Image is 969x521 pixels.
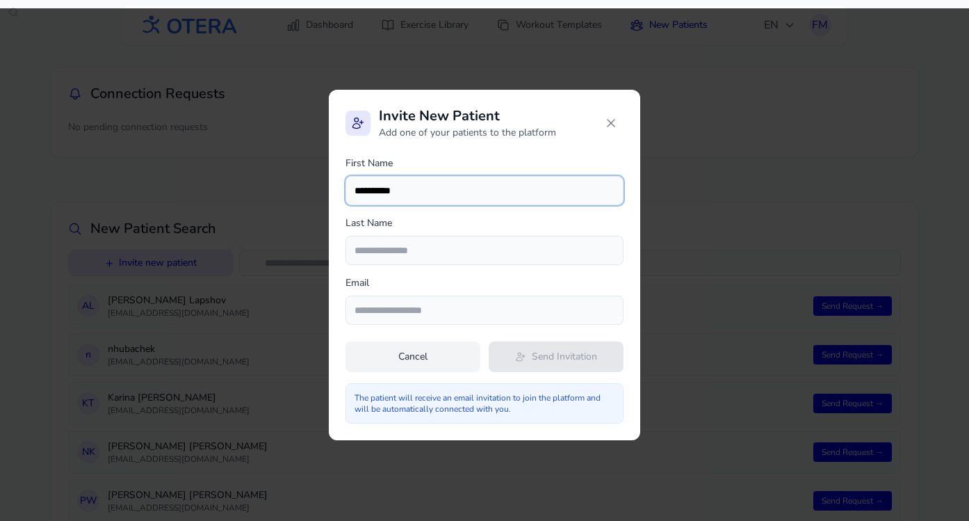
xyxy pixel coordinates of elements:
h2: Invite New Patient [379,106,556,126]
button: Send Invitation [489,342,624,372]
label: First Name [345,157,624,170]
p: The patient will receive an email invitation to join the platform and will be automatically conne... [355,392,614,415]
label: Email [345,276,624,290]
p: Add one of your patients to the platform [379,126,556,140]
button: Cancel [345,342,480,372]
label: Last Name [345,216,624,230]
